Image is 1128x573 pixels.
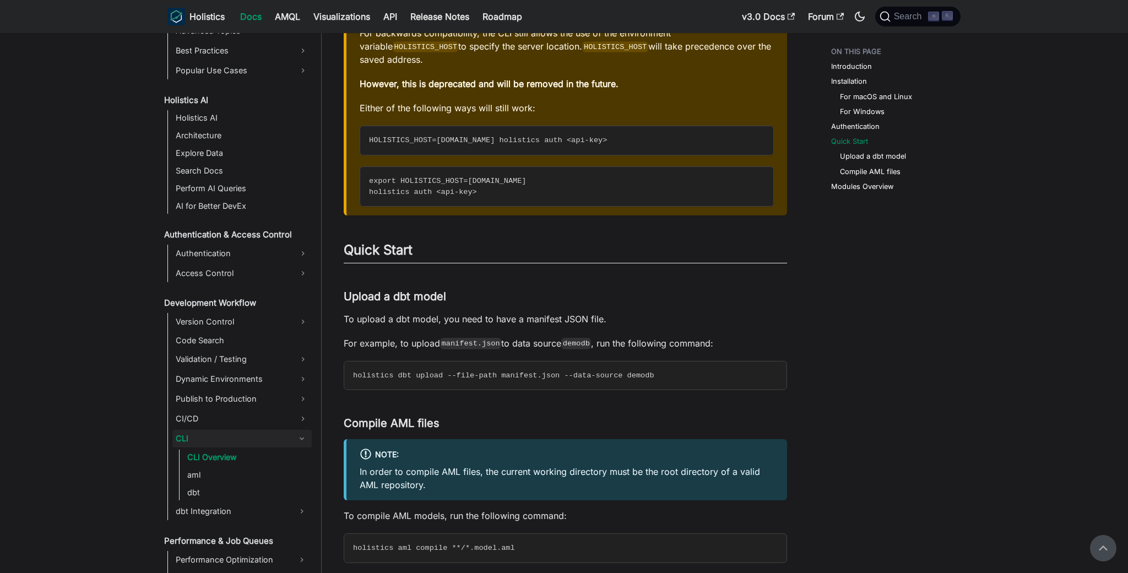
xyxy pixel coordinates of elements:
p: In order to compile AML files, the current working directory must be the root directory of a vali... [360,465,774,491]
kbd: ⌘ [928,12,939,21]
a: Quick Start [831,136,868,147]
span: holistics dbt upload --file-path manifest.json --data-source demodb [353,371,654,380]
h3: Compile AML files [344,417,787,430]
a: Dynamic Environments [172,370,312,388]
code: demodb [561,338,591,349]
span: Search [891,12,929,21]
a: Holistics AI [161,93,312,108]
button: Switch between dark and light mode (currently dark mode) [851,8,869,25]
a: Upload a dbt model [840,151,906,161]
a: CLI Overview [184,450,312,465]
span: HOLISTICS_HOST=[DOMAIN_NAME] holistics auth <api-key> [369,136,607,144]
a: dbt Integration [172,502,292,520]
p: To upload a dbt model, you need to have a manifest JSON file. [344,312,787,326]
span: holistics aml compile **/*.model.aml [353,544,515,552]
h2: Quick Start [344,242,787,263]
button: Collapse sidebar category 'CLI' [292,430,312,447]
a: Perform AI Queries [172,181,312,196]
a: aml [184,467,312,483]
a: Introduction [831,61,872,72]
button: Expand sidebar category 'dbt Integration' [292,502,312,520]
a: AI for Better DevEx [172,198,312,214]
a: Code Search [172,333,312,348]
a: CLI [172,430,292,447]
kbd: K [942,11,953,21]
strong: However, this is deprecated and will be removed in the future. [360,78,619,89]
a: Docs [234,8,268,25]
span: holistics auth <api-key> [369,188,477,196]
div: Note: [360,448,774,462]
a: Forum [801,8,850,25]
b: Holistics [189,10,225,23]
a: Installation [831,76,867,87]
a: Version Control [172,313,312,331]
a: Roadmap [476,8,529,25]
a: AMQL [268,8,307,25]
code: HOLISTICS_HOST [393,41,458,52]
nav: Docs sidebar [156,33,322,573]
a: Compile AML files [840,166,901,177]
a: For macOS and Linux [840,91,912,102]
span: export HOLISTICS_HOST=[DOMAIN_NAME] [369,177,527,185]
code: manifest.json [440,338,501,349]
button: Expand sidebar category 'Performance Optimization' [292,551,312,569]
a: Visualizations [307,8,377,25]
p: For backwards compatibility, the CLI still allows the use of the environment variable to specify ... [360,26,774,66]
h3: Upload a dbt model [344,290,787,304]
a: Release Notes [404,8,476,25]
a: Access Control [172,264,312,282]
p: To compile AML models, run the following command: [344,509,787,522]
a: Search Docs [172,163,312,179]
a: API [377,8,404,25]
p: For example, to upload to data source , run the following command: [344,337,787,350]
a: Authentication & Access Control [161,227,312,242]
button: Search (Command+K) [875,7,961,26]
img: Holistics [167,8,185,25]
a: Development Workflow [161,295,312,311]
a: Authentication [172,245,312,262]
a: Validation / Testing [172,350,312,368]
code: HOLISTICS_HOST [582,41,648,52]
a: dbt [184,485,312,500]
p: Either of the following ways will still work: [360,101,774,115]
a: CI/CD [172,410,312,428]
a: Publish to Production [172,390,312,408]
a: Popular Use Cases [172,62,312,79]
a: Performance & Job Queues [161,533,312,549]
a: Explore Data [172,145,312,161]
a: Holistics AI [172,110,312,126]
a: v3.0 Docs [735,8,801,25]
button: Scroll back to top [1090,535,1116,561]
a: HolisticsHolistics [167,8,225,25]
a: Performance Optimization [172,551,292,569]
a: Architecture [172,128,312,143]
a: For Windows [840,106,885,117]
a: Authentication [831,121,880,132]
a: Modules Overview [831,181,893,192]
a: Best Practices [172,42,312,60]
